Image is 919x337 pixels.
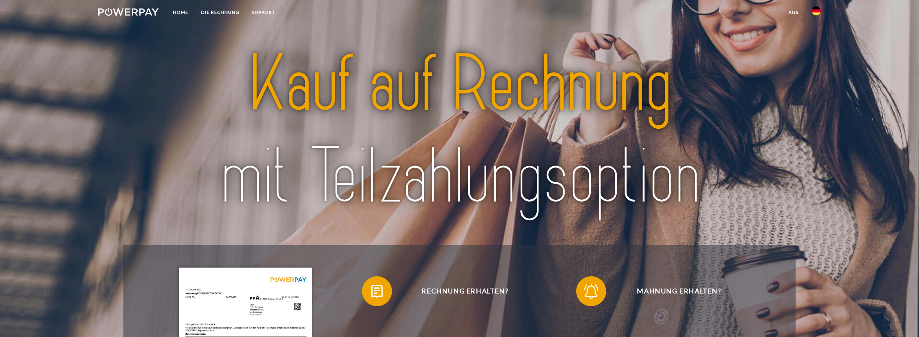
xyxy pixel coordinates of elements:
a: agb [782,6,805,19]
button: Mahnung erhalten? [576,276,771,306]
a: Home [167,6,195,19]
a: SUPPORT [246,6,281,19]
img: logo-powerpay-white.svg [98,8,159,16]
a: DIE RECHNUNG [195,6,246,19]
span: Rechnung erhalten? [373,276,557,306]
button: Rechnung erhalten? [362,276,557,306]
span: Mahnung erhalten? [587,276,771,306]
img: de [812,6,821,15]
img: qb_bell.svg [582,282,601,301]
img: title-powerpay_de.svg [162,34,757,227]
img: qb_bill.svg [368,282,386,301]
